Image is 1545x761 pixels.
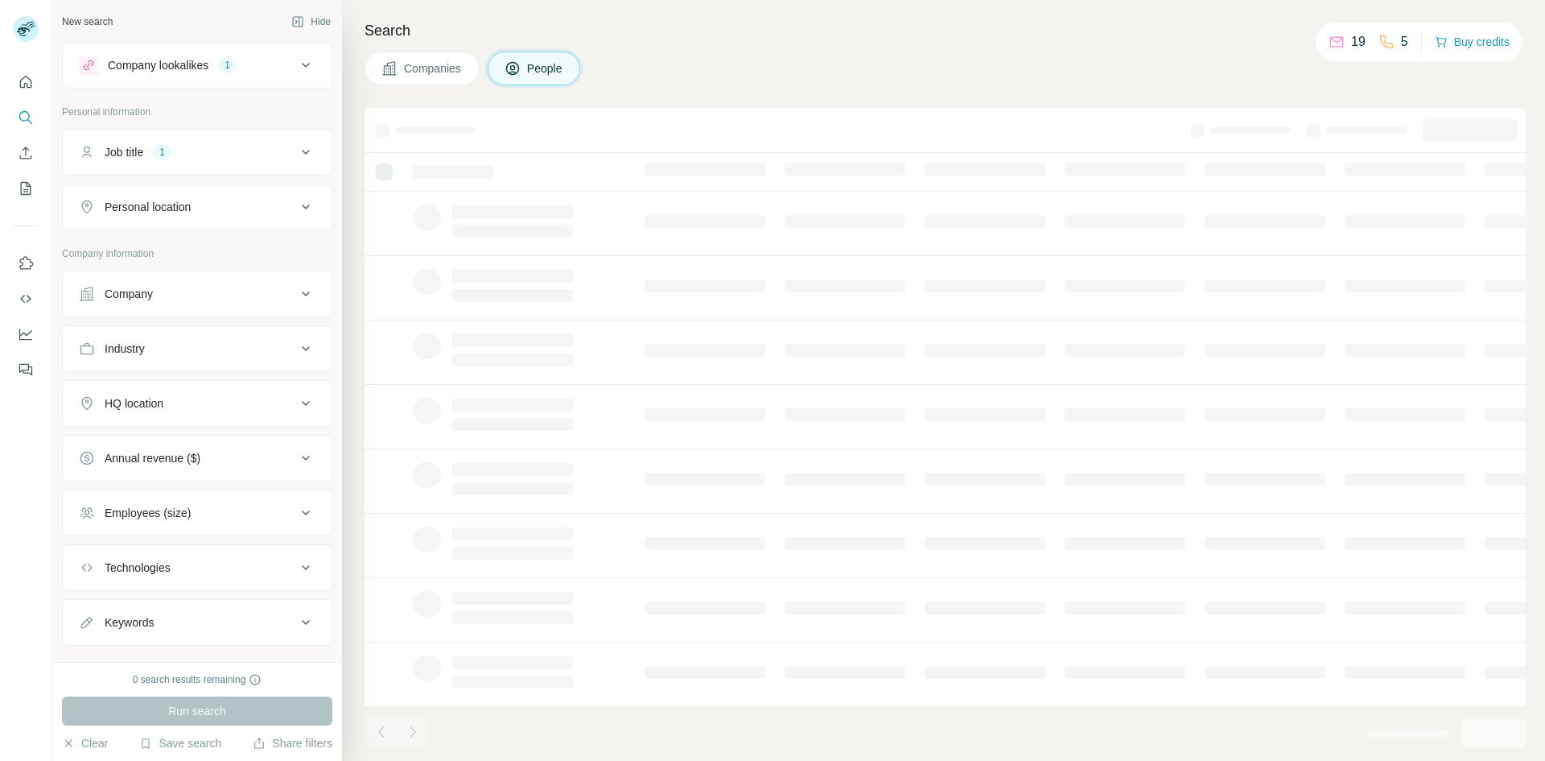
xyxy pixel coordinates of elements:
button: Save search [139,735,221,751]
div: Company [105,286,153,302]
span: Companies [404,60,463,77]
div: 1 [153,145,171,159]
button: Annual revenue ($) [63,439,332,478]
p: Company information [62,246,332,261]
button: Industry [63,329,332,368]
div: Annual revenue ($) [105,450,200,466]
p: 19 [1351,32,1366,52]
button: Enrich CSV [13,139,39,168]
button: Use Surfe API [13,284,39,313]
div: 1 [218,58,237,72]
button: Quick start [13,68,39,97]
button: Company [63,275,332,313]
button: Dashboard [13,320,39,349]
div: Industry [105,341,145,357]
button: Job title1 [63,133,332,172]
button: Use Surfe on LinkedIn [13,249,39,278]
button: Share filters [253,735,332,751]
button: Technologies [63,548,332,587]
div: HQ location [105,395,163,412]
div: Personal location [105,199,191,215]
div: Keywords [105,614,154,631]
p: 5 [1401,32,1408,52]
p: Personal information [62,105,332,119]
button: Personal location [63,188,332,226]
button: Feedback [13,355,39,384]
div: New search [62,14,113,29]
div: Job title [105,144,143,160]
h4: Search [365,19,1526,42]
button: HQ location [63,384,332,423]
div: Technologies [105,560,171,576]
button: Keywords [63,603,332,642]
button: Employees (size) [63,494,332,532]
div: Company lookalikes [108,57,208,73]
button: My lists [13,174,39,203]
button: Clear [62,735,108,751]
div: 0 search results remaining [133,672,262,687]
div: Employees (size) [105,505,191,521]
button: Search [13,103,39,132]
span: People [527,60,564,77]
button: Buy credits [1435,31,1510,53]
button: Company lookalikes1 [63,46,332,85]
button: Hide [280,10,342,34]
